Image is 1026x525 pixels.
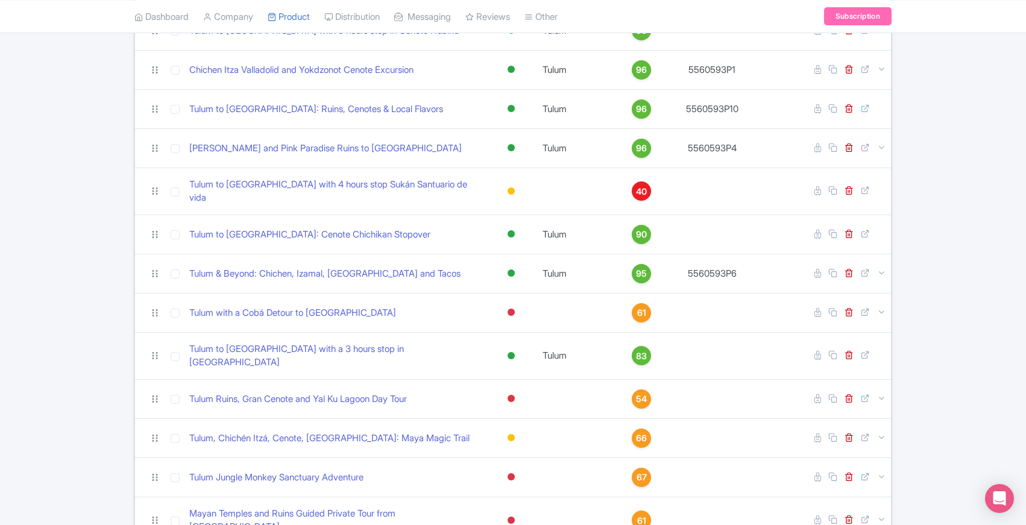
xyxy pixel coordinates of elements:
a: Tulum to [GEOGRAPHIC_DATA] with a 3 hours stop in [GEOGRAPHIC_DATA] [189,342,482,369]
a: 90 [615,225,667,244]
td: Tulum [535,332,611,379]
div: Active [505,265,517,282]
span: 66 [636,432,647,445]
a: 96 [615,139,667,158]
td: Tulum [535,128,611,168]
td: 5560593P10 [672,89,751,128]
td: Tulum [535,50,611,89]
div: Active [505,100,517,118]
td: Tulum [535,215,611,254]
a: 96 [615,99,667,119]
span: 95 [636,267,647,280]
a: 40 [615,181,667,201]
td: 5560593P6 [672,254,751,293]
div: Inactive [505,390,517,407]
a: [PERSON_NAME] and Pink Paradise Ruins to [GEOGRAPHIC_DATA] [189,142,462,156]
a: 95 [615,264,667,283]
a: 96 [615,60,667,80]
a: Tulum with a Cobá Detour to [GEOGRAPHIC_DATA] [189,306,396,320]
a: 61 [615,303,667,322]
a: Tulum Ruins, Gran Cenote and Yal Ku Lagoon Day Tour [189,392,407,406]
a: 67 [615,468,667,487]
div: Active [505,139,517,157]
td: 5560593P4 [672,128,751,168]
div: Inactive [505,468,517,486]
a: Tulum & Beyond: Chichen, Izamal, [GEOGRAPHIC_DATA] and Tacos [189,267,461,281]
span: 83 [636,350,647,363]
a: Tulum Jungle Monkey Sanctuary Adventure [189,471,364,485]
span: 40 [636,185,647,198]
span: 67 [637,471,647,484]
div: Active [505,347,517,365]
span: 54 [636,392,647,406]
td: 5560593P1 [672,50,751,89]
td: Tulum [535,89,611,128]
div: Inactive [505,304,517,321]
div: Open Intercom Messenger [985,484,1014,513]
div: Active [505,61,517,78]
div: Active [505,225,517,243]
div: Building [505,183,517,200]
span: 90 [636,228,647,241]
a: Tulum to [GEOGRAPHIC_DATA] with 4 hours stop Sukán Santuario de vida [189,178,482,205]
span: 96 [636,142,647,155]
div: Building [505,429,517,447]
span: 61 [637,306,646,319]
a: Tulum to [GEOGRAPHIC_DATA]: Cenote Chichikan Stopover [189,228,430,242]
span: 96 [636,102,647,116]
a: Subscription [824,7,892,25]
a: Chichen Itza Valladolid and Yokdzonot Cenote Excursion [189,63,414,77]
a: Tulum to [GEOGRAPHIC_DATA]: Ruins, Cenotes & Local Flavors [189,102,443,116]
a: 83 [615,346,667,365]
a: Tulum, Chichén Itzá, Cenote, [GEOGRAPHIC_DATA]: Maya Magic Trail [189,432,470,445]
span: 96 [636,63,647,77]
a: 54 [615,389,667,409]
a: 66 [615,429,667,448]
td: Tulum [535,254,611,293]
